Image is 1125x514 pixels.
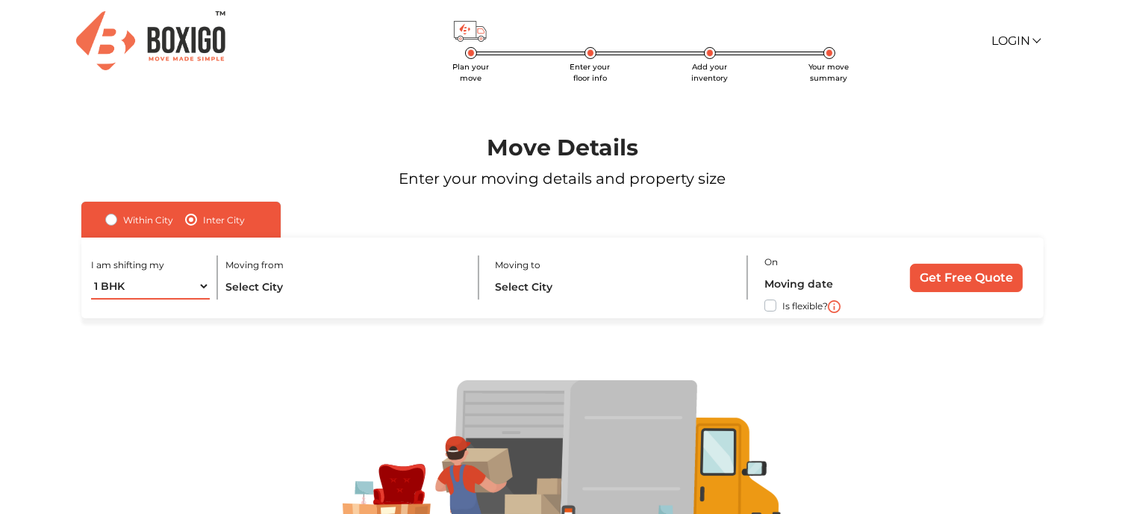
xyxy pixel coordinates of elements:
[764,256,778,269] label: On
[225,273,464,300] input: Select City
[828,300,841,313] img: i
[45,167,1079,190] p: Enter your moving details and property size
[782,297,828,312] label: Is flexible?
[809,62,850,83] span: Your move summary
[691,62,728,83] span: Add your inventory
[91,258,164,272] label: I am shifting my
[910,264,1023,292] input: Get Free Quote
[45,134,1079,161] h1: Move Details
[495,273,733,300] input: Select City
[991,34,1039,48] a: Login
[764,270,885,297] input: Moving date
[570,62,611,83] span: Enter your floor info
[203,211,245,229] label: Inter City
[452,62,489,83] span: Plan your move
[123,211,173,229] label: Within City
[76,11,225,70] img: Boxigo
[495,258,540,272] label: Moving to
[225,258,284,272] label: Moving from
